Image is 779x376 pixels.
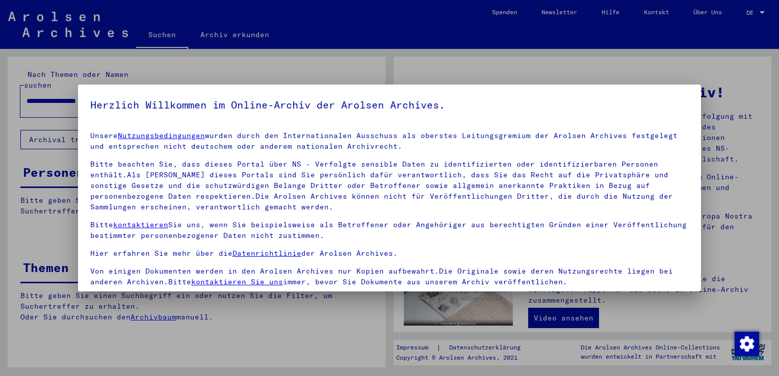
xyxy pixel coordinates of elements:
p: Unsere wurden durch den Internationalen Ausschuss als oberstes Leitungsgremium der Arolsen Archiv... [90,130,689,152]
p: Bitte beachten Sie, dass dieses Portal über NS - Verfolgte sensible Daten zu identifizierten oder... [90,159,689,212]
a: kontaktieren [113,220,168,229]
div: Zustimmung ändern [734,331,759,356]
a: Datenrichtlinie [232,249,301,258]
p: Bitte Sie uns, wenn Sie beispielsweise als Betroffener oder Angehöriger aus berechtigten Gründen ... [90,220,689,241]
p: Hier erfahren Sie mehr über die der Arolsen Archives. [90,248,689,259]
a: Nutzungsbedingungen [118,131,205,140]
h5: Herzlich Willkommen im Online-Archiv der Arolsen Archives. [90,97,689,113]
img: Zustimmung ändern [735,332,759,356]
a: kontaktieren Sie uns [191,277,283,286]
p: Von einigen Dokumenten werden in den Arolsen Archives nur Kopien aufbewahrt.Die Originale sowie d... [90,266,689,287]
